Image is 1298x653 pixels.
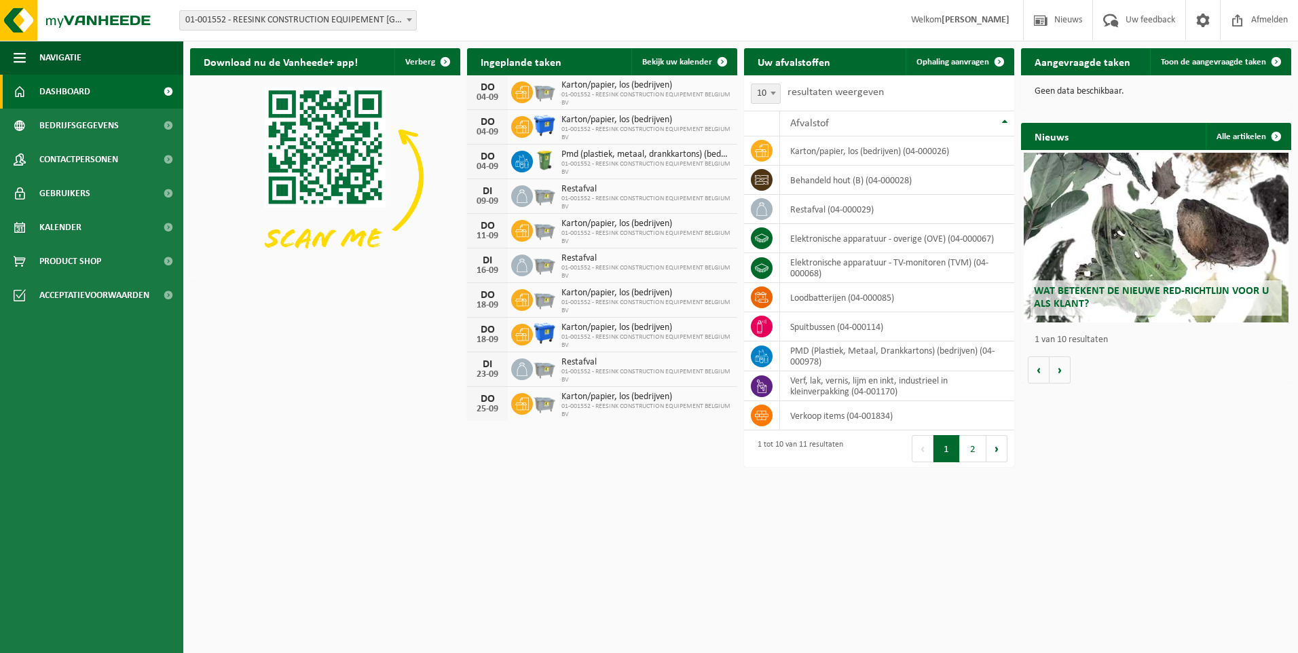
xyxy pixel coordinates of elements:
[780,341,1014,371] td: PMD (Plastiek, Metaal, Drankkartons) (bedrijven) (04-000978)
[533,253,556,276] img: WB-2500-GAL-GY-01
[467,48,575,75] h2: Ingeplande taken
[533,391,556,414] img: WB-2500-GAL-GY-01
[533,79,556,102] img: WB-2500-GAL-GY-01
[780,401,1014,430] td: verkoop items (04-001834)
[780,224,1014,253] td: elektronische apparatuur - overige (OVE) (04-000067)
[1021,123,1082,149] h2: Nieuws
[39,75,90,109] span: Dashboard
[1028,356,1050,384] button: Vorige
[561,253,730,264] span: Restafval
[1050,356,1071,384] button: Volgende
[916,58,989,67] span: Ophaling aanvragen
[1021,48,1144,75] h2: Aangevraagde taken
[744,48,844,75] h2: Uw afvalstoffen
[394,48,459,75] button: Verberg
[533,218,556,241] img: WB-2500-GAL-GY-01
[561,149,730,160] span: Pmd (plastiek, metaal, drankkartons) (bedrijven)
[561,322,730,333] span: Karton/papier, los (bedrijven)
[561,126,730,142] span: 01-001552 - REESINK CONSTRUCTION EQUIPEMENT BELGIUM BV
[474,197,501,206] div: 09-09
[561,288,730,299] span: Karton/papier, los (bedrijven)
[190,75,460,278] img: Download de VHEPlus App
[780,166,1014,195] td: behandeld hout (B) (04-000028)
[561,264,730,280] span: 01-001552 - REESINK CONSTRUCTION EQUIPEMENT BELGIUM BV
[561,368,730,384] span: 01-001552 - REESINK CONSTRUCTION EQUIPEMENT BELGIUM BV
[780,371,1014,401] td: verf, lak, vernis, lijm en inkt, industrieel in kleinverpakking (04-001170)
[942,15,1009,25] strong: [PERSON_NAME]
[474,117,501,128] div: DO
[1206,123,1290,150] a: Alle artikelen
[561,219,730,229] span: Karton/papier, los (bedrijven)
[1035,87,1278,96] p: Geen data beschikbaar.
[474,324,501,335] div: DO
[180,11,416,30] span: 01-001552 - REESINK CONSTRUCTION EQUIPEMENT BELGIUM BV - OOSTENDE
[780,195,1014,224] td: restafval (04-000029)
[906,48,1013,75] a: Ophaling aanvragen
[780,253,1014,283] td: elektronische apparatuur - TV-monitoren (TVM) (04-000068)
[39,244,101,278] span: Product Shop
[1150,48,1290,75] a: Toon de aangevraagde taken
[561,195,730,211] span: 01-001552 - REESINK CONSTRUCTION EQUIPEMENT BELGIUM BV
[780,312,1014,341] td: spuitbussen (04-000114)
[533,183,556,206] img: WB-2500-GAL-GY-01
[780,136,1014,166] td: karton/papier, los (bedrijven) (04-000026)
[561,392,730,403] span: Karton/papier, los (bedrijven)
[533,356,556,379] img: WB-2500-GAL-GY-01
[1161,58,1266,67] span: Toon de aangevraagde taken
[39,41,81,75] span: Navigatie
[39,278,149,312] span: Acceptatievoorwaarden
[39,210,81,244] span: Kalender
[474,162,501,172] div: 04-09
[474,255,501,266] div: DI
[39,109,119,143] span: Bedrijfsgegevens
[179,10,417,31] span: 01-001552 - REESINK CONSTRUCTION EQUIPEMENT BELGIUM BV - OOSTENDE
[780,283,1014,312] td: loodbatterijen (04-000085)
[642,58,712,67] span: Bekijk uw kalender
[561,91,730,107] span: 01-001552 - REESINK CONSTRUCTION EQUIPEMENT BELGIUM BV
[474,221,501,231] div: DO
[1024,153,1288,322] a: Wat betekent de nieuwe RED-richtlijn voor u als klant?
[561,333,730,350] span: 01-001552 - REESINK CONSTRUCTION EQUIPEMENT BELGIUM BV
[912,435,933,462] button: Previous
[960,435,986,462] button: 2
[474,82,501,93] div: DO
[474,231,501,241] div: 11-09
[474,405,501,414] div: 25-09
[405,58,435,67] span: Verberg
[474,151,501,162] div: DO
[533,149,556,172] img: WB-0240-HPE-GN-50
[533,287,556,310] img: WB-2500-GAL-GY-01
[752,84,780,103] span: 10
[751,83,781,104] span: 10
[533,322,556,345] img: WB-1100-HPE-BE-01
[474,335,501,345] div: 18-09
[751,434,843,464] div: 1 tot 10 van 11 resultaten
[561,403,730,419] span: 01-001552 - REESINK CONSTRUCTION EQUIPEMENT BELGIUM BV
[561,80,730,91] span: Karton/papier, los (bedrijven)
[790,118,829,129] span: Afvalstof
[474,93,501,102] div: 04-09
[533,114,556,137] img: WB-1100-HPE-BE-01
[787,87,884,98] label: resultaten weergeven
[474,266,501,276] div: 16-09
[39,176,90,210] span: Gebruikers
[1035,335,1284,345] p: 1 van 10 resultaten
[474,370,501,379] div: 23-09
[561,299,730,315] span: 01-001552 - REESINK CONSTRUCTION EQUIPEMENT BELGIUM BV
[474,359,501,370] div: DI
[474,394,501,405] div: DO
[561,160,730,176] span: 01-001552 - REESINK CONSTRUCTION EQUIPEMENT BELGIUM BV
[39,143,118,176] span: Contactpersonen
[190,48,371,75] h2: Download nu de Vanheede+ app!
[561,357,730,368] span: Restafval
[561,184,730,195] span: Restafval
[933,435,960,462] button: 1
[631,48,736,75] a: Bekijk uw kalender
[474,186,501,197] div: DI
[474,128,501,137] div: 04-09
[561,115,730,126] span: Karton/papier, los (bedrijven)
[1034,286,1269,310] span: Wat betekent de nieuwe RED-richtlijn voor u als klant?
[986,435,1007,462] button: Next
[561,229,730,246] span: 01-001552 - REESINK CONSTRUCTION EQUIPEMENT BELGIUM BV
[474,290,501,301] div: DO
